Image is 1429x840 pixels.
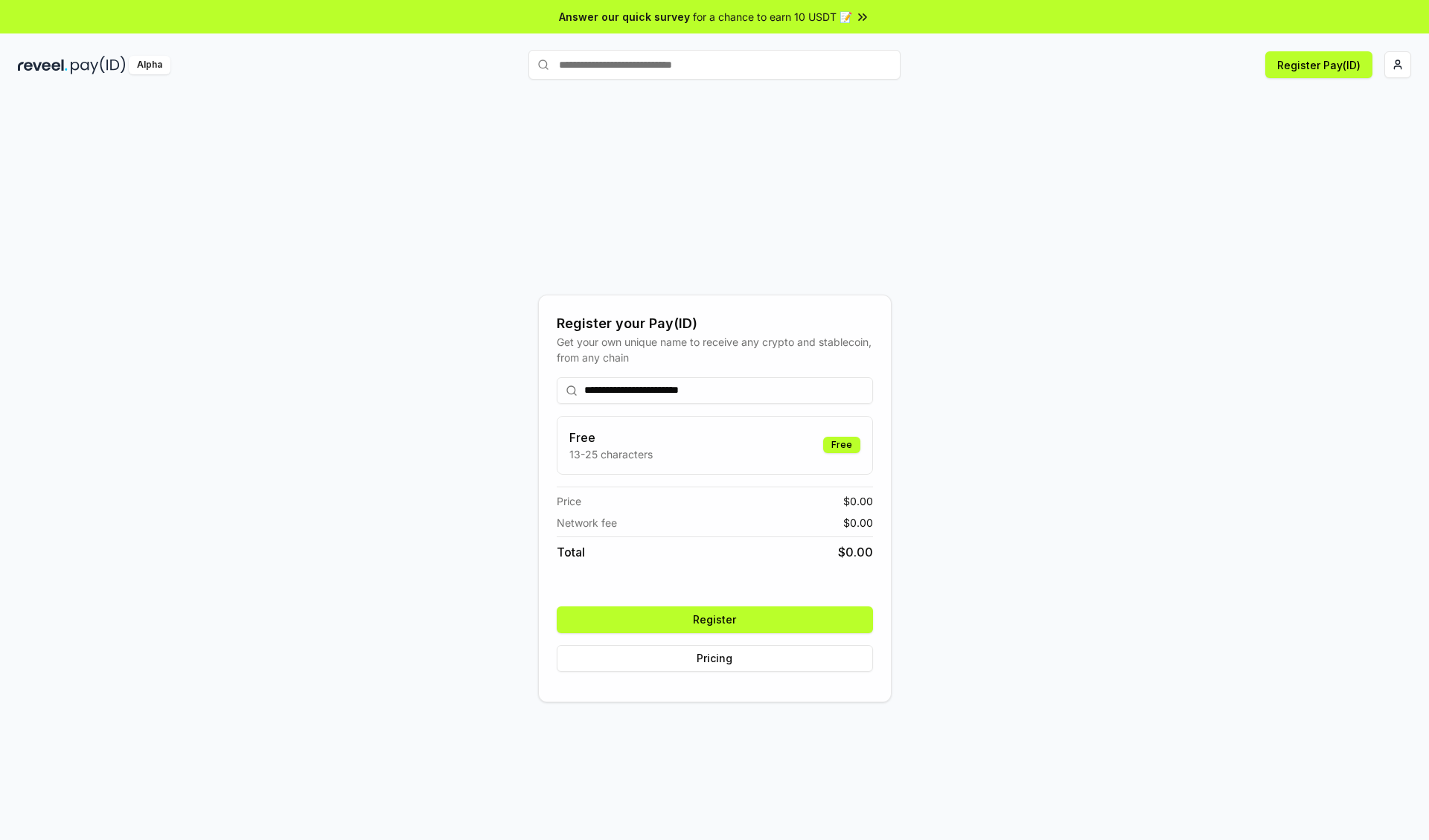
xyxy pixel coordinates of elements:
[1265,51,1372,78] button: Register Pay(ID)
[823,437,860,453] div: Free
[843,493,873,509] span: $ 0.00
[557,493,581,509] span: Price
[129,56,170,74] div: Alpha
[693,9,852,25] span: for a chance to earn 10 USDT 📝
[559,9,690,25] span: Answer our quick survey
[18,56,68,74] img: reveel_dark
[557,645,873,672] button: Pricing
[557,515,617,530] span: Network fee
[557,313,873,334] div: Register your Pay(ID)
[569,446,653,462] p: 13-25 characters
[838,543,873,561] span: $ 0.00
[843,515,873,530] span: $ 0.00
[557,334,873,365] div: Get your own unique name to receive any crypto and stablecoin, from any chain
[557,543,585,561] span: Total
[569,429,653,446] h3: Free
[71,56,126,74] img: pay_id
[557,606,873,633] button: Register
